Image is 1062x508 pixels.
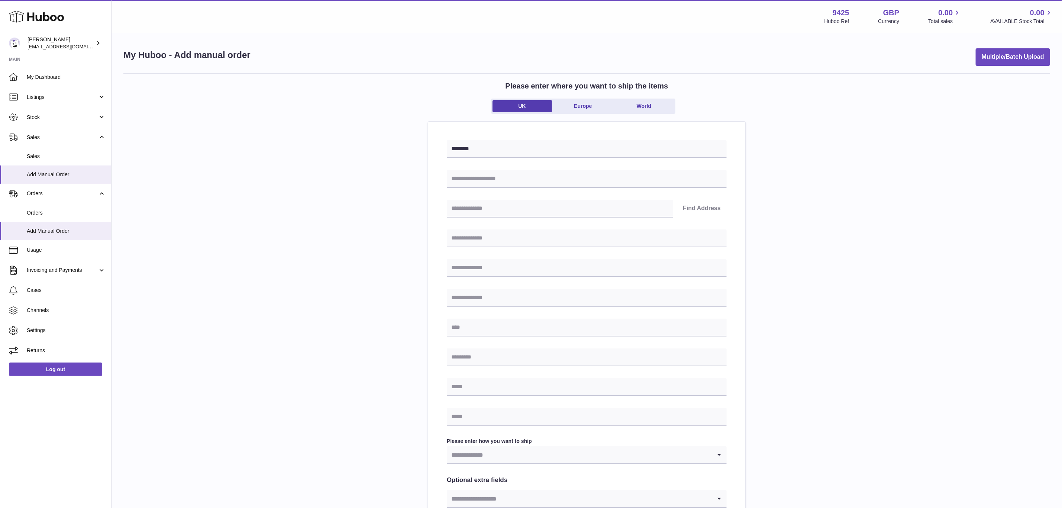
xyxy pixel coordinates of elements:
[990,8,1053,25] a: 0.00 AVAILABLE Stock Total
[447,476,727,485] h2: Optional extra fields
[9,38,20,49] img: internalAdmin-9425@internal.huboo.com
[27,134,98,141] span: Sales
[928,8,961,25] a: 0.00 Total sales
[27,153,106,160] span: Sales
[28,44,109,49] span: [EMAIL_ADDRESS][DOMAIN_NAME]
[447,438,727,445] label: Please enter how you want to ship
[27,74,106,81] span: My Dashboard
[27,94,98,101] span: Listings
[553,100,613,112] a: Europe
[9,363,102,376] a: Log out
[447,490,712,507] input: Search for option
[27,190,98,197] span: Orders
[833,8,849,18] strong: 9425
[614,100,674,112] a: World
[27,287,106,294] span: Cases
[1030,8,1045,18] span: 0.00
[27,114,98,121] span: Stock
[27,307,106,314] span: Channels
[27,228,106,235] span: Add Manual Order
[928,18,961,25] span: Total sales
[447,490,727,508] div: Search for option
[824,18,849,25] div: Huboo Ref
[27,347,106,354] span: Returns
[27,171,106,178] span: Add Manual Order
[976,48,1050,66] button: Multiple/Batch Upload
[939,8,953,18] span: 0.00
[27,247,106,254] span: Usage
[883,8,899,18] strong: GBP
[27,267,98,274] span: Invoicing and Payments
[123,49,251,61] h1: My Huboo - Add manual order
[27,209,106,216] span: Orders
[447,446,712,463] input: Search for option
[27,327,106,334] span: Settings
[493,100,552,112] a: UK
[506,81,668,91] h2: Please enter where you want to ship the items
[990,18,1053,25] span: AVAILABLE Stock Total
[878,18,900,25] div: Currency
[447,446,727,464] div: Search for option
[28,36,94,50] div: [PERSON_NAME]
